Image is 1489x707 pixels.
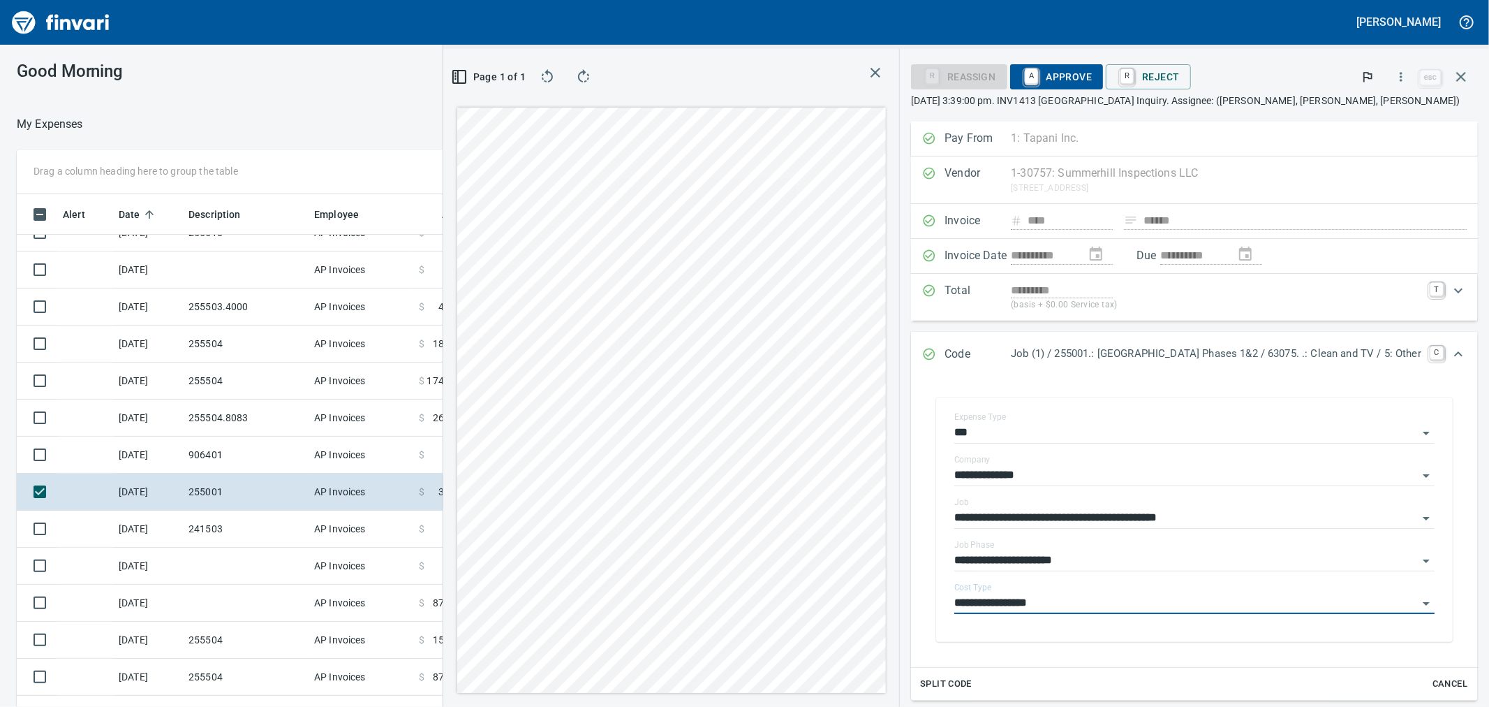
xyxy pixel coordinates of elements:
td: [DATE] [113,400,183,437]
span: Approve [1021,65,1092,89]
a: esc [1420,70,1441,85]
span: $ [419,633,424,647]
label: Company [954,455,991,464]
p: (basis + $0.00 Service tax) [1011,298,1421,312]
div: Expand [911,378,1478,701]
td: AP Invoices [309,659,413,696]
td: AP Invoices [309,622,413,659]
span: Employee [314,206,377,223]
span: Amount [424,206,477,223]
span: 18,862.47 [433,337,477,351]
span: Close invoice [1416,60,1478,94]
p: [DATE] 3:39:00 pm. INV1413 [GEOGRAPHIC_DATA] Inquiry. Assignee: ([PERSON_NAME], [PERSON_NAME], [P... [911,94,1478,108]
label: Job Phase [954,541,994,549]
button: Page 1 of 1 [454,64,525,89]
td: AP Invoices [309,437,413,474]
img: Finvari [8,6,113,39]
td: [DATE] [113,474,183,511]
span: $ [419,522,424,536]
td: AP Invoices [309,363,413,400]
p: Code [944,346,1011,364]
td: AP Invoices [309,548,413,585]
button: Open [1416,423,1436,443]
span: $ [419,596,424,610]
span: $ [419,485,424,499]
td: 255504 [183,363,309,400]
button: AApprove [1010,64,1104,89]
button: RReject [1106,64,1190,89]
td: [DATE] [113,659,183,696]
span: $ [419,670,424,684]
td: [DATE] [113,511,183,548]
td: AP Invoices [309,400,413,437]
span: Alert [63,206,103,223]
span: Description [188,206,259,223]
td: [DATE] [113,548,183,585]
button: Split Code [917,673,975,695]
td: [DATE] [113,289,183,326]
td: 255504 [183,326,309,363]
span: 4,345.00 [438,300,477,314]
div: Reassign [911,70,1007,82]
span: Page 1 of 1 [460,68,519,86]
span: $ [419,337,424,351]
td: [DATE] [113,252,183,289]
td: AP Invoices [309,252,413,289]
span: 87,763.47 [433,596,477,610]
p: Drag a column heading here to group the table [34,164,238,178]
button: Open [1416,551,1436,571]
td: 241503 [183,511,309,548]
button: [PERSON_NAME] [1354,11,1444,33]
nav: breadcrumb [17,116,83,133]
div: Expand [911,332,1478,378]
span: Date [119,206,140,223]
div: Expand [911,274,1478,321]
button: Cancel [1428,673,1472,695]
p: Job (1) / 255001.: [GEOGRAPHIC_DATA] Phases 1&2 / 63075. .: Clean and TV / 5: Other [1011,346,1421,362]
a: A [1025,68,1038,84]
p: Total [944,282,1011,312]
span: Date [119,206,158,223]
a: R [1120,68,1134,84]
button: Open [1416,466,1436,486]
span: Reject [1117,65,1179,89]
span: 15,995.25 [433,633,477,647]
td: AP Invoices [309,326,413,363]
button: More [1386,61,1416,92]
td: 255504 [183,659,309,696]
span: $ [419,559,424,573]
span: Alert [63,206,85,223]
td: [DATE] [113,622,183,659]
span: 26,863.20 [433,411,477,425]
span: 87,763.47 [433,670,477,684]
span: 3,388.75 [438,485,477,499]
td: [DATE] [113,437,183,474]
td: 255504.8083 [183,400,309,437]
span: $ [419,300,424,314]
button: Open [1416,594,1436,613]
td: AP Invoices [309,511,413,548]
td: 255504 [183,622,309,659]
td: 255503.4000 [183,289,309,326]
td: [DATE] [113,363,183,400]
span: Description [188,206,241,223]
p: My Expenses [17,116,83,133]
td: AP Invoices [309,585,413,622]
span: $ [419,263,424,277]
td: AP Invoices [309,289,413,326]
label: Cost Type [954,583,992,592]
td: AP Invoices [309,474,413,511]
span: 174,179.14 [427,374,478,388]
span: $ [419,374,424,388]
a: C [1430,346,1444,360]
label: Job [954,498,969,506]
td: [DATE] [113,585,183,622]
span: $ [419,411,424,425]
td: 906401 [183,437,309,474]
a: T [1430,282,1444,296]
button: Flag [1352,61,1383,92]
span: Cancel [1431,676,1469,692]
h5: [PERSON_NAME] [1357,15,1441,29]
h3: Good Morning [17,61,363,81]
